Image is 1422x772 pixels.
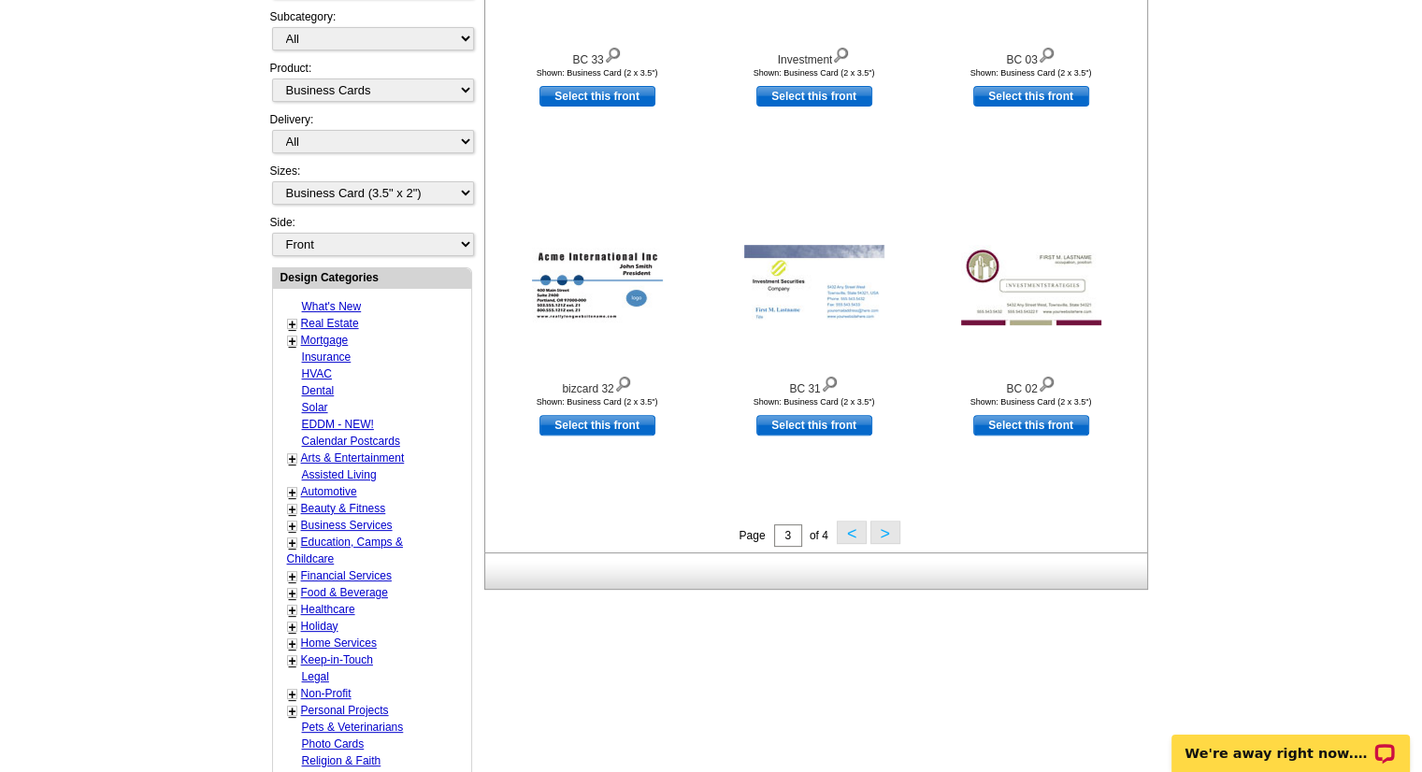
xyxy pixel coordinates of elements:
[270,8,472,60] div: Subcategory:
[270,111,472,163] div: Delivery:
[301,451,405,465] a: Arts & Entertainment
[744,245,884,325] img: BC 31
[539,86,655,107] a: use this design
[301,334,349,347] a: Mortgage
[289,704,296,719] a: +
[289,451,296,466] a: +
[301,687,352,700] a: Non-Profit
[539,415,655,436] a: use this design
[821,372,839,393] img: view design details
[301,586,388,599] a: Food & Beverage
[711,68,917,78] div: Shown: Business Card (2 x 3.5")
[961,245,1101,325] img: BC 02
[739,529,765,542] span: Page
[837,521,867,544] button: <
[289,502,296,517] a: +
[973,86,1089,107] a: use this design
[302,737,365,751] a: Photo Cards
[289,569,296,584] a: +
[289,603,296,618] a: +
[711,43,917,68] div: Investment
[495,372,700,397] div: bizcard 32
[289,519,296,534] a: +
[302,670,329,683] a: Legal
[301,485,357,498] a: Automotive
[273,268,471,286] div: Design Categories
[532,248,663,322] img: bizcard 32
[1038,372,1056,393] img: view design details
[301,653,373,666] a: Keep-in-Touch
[711,397,917,407] div: Shown: Business Card (2 x 3.5")
[928,68,1134,78] div: Shown: Business Card (2 x 3.5")
[928,397,1134,407] div: Shown: Business Card (2 x 3.5")
[756,415,872,436] a: use this design
[928,372,1134,397] div: BC 02
[302,418,374,431] a: EDDM - NEW!
[495,68,700,78] div: Shown: Business Card (2 x 3.5")
[870,521,900,544] button: >
[287,536,403,565] a: Education, Camps & Childcare
[270,60,472,111] div: Product:
[289,536,296,550] a: +
[756,86,872,107] a: use this design
[302,435,400,448] a: Calendar Postcards
[301,620,338,633] a: Holiday
[289,636,296,651] a: +
[301,636,377,650] a: Home Services
[973,415,1089,436] a: use this design
[495,397,700,407] div: Shown: Business Card (2 x 3.5")
[302,367,332,380] a: HVAC
[614,372,632,393] img: view design details
[302,384,335,397] a: Dental
[289,334,296,349] a: +
[302,754,381,767] a: Religion & Faith
[289,317,296,332] a: +
[301,317,359,330] a: Real Estate
[302,401,328,414] a: Solar
[1038,43,1056,64] img: view design details
[302,300,362,313] a: What's New
[301,704,389,717] a: Personal Projects
[289,485,296,500] a: +
[289,653,296,668] a: +
[1159,713,1422,772] iframe: LiveChat chat widget
[928,43,1134,68] div: BC 03
[270,214,472,258] div: Side:
[301,502,386,515] a: Beauty & Fitness
[289,620,296,635] a: +
[302,350,352,364] a: Insurance
[810,529,828,542] span: of 4
[832,43,850,64] img: view design details
[301,519,393,532] a: Business Services
[711,372,917,397] div: BC 31
[270,163,472,214] div: Sizes:
[604,43,622,64] img: view design details
[302,468,377,481] a: Assisted Living
[495,43,700,68] div: BC 33
[301,603,355,616] a: Healthcare
[289,687,296,702] a: +
[289,586,296,601] a: +
[302,721,404,734] a: Pets & Veterinarians
[301,569,392,582] a: Financial Services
